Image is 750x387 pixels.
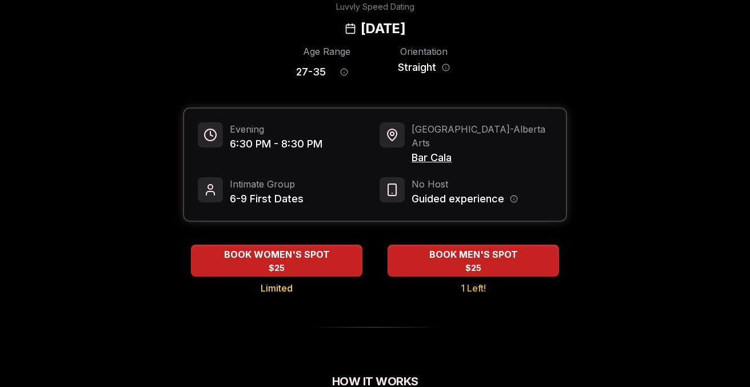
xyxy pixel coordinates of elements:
[361,19,405,38] h2: [DATE]
[412,122,552,150] span: [GEOGRAPHIC_DATA] - Alberta Arts
[332,59,357,85] button: Age range information
[442,63,450,71] button: Orientation information
[465,262,481,274] span: $25
[393,45,454,58] div: Orientation
[461,281,486,295] span: 1 Left!
[510,195,518,203] button: Host information
[296,64,326,80] span: 27 - 35
[412,150,552,166] span: Bar Cala
[230,191,304,207] span: 6-9 First Dates
[230,177,304,191] span: Intimate Group
[427,248,520,261] span: BOOK MEN'S SPOT
[398,59,436,75] span: Straight
[412,191,504,207] span: Guided experience
[230,136,322,152] span: 6:30 PM - 8:30 PM
[230,122,322,136] span: Evening
[388,245,559,277] button: BOOK MEN'S SPOT - 1 Left!
[296,45,357,58] div: Age Range
[269,262,285,274] span: $25
[261,281,293,295] span: Limited
[412,177,518,191] span: No Host
[336,1,414,13] div: Luvvly Speed Dating
[191,245,362,277] button: BOOK WOMEN'S SPOT - Limited
[222,248,332,261] span: BOOK WOMEN'S SPOT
